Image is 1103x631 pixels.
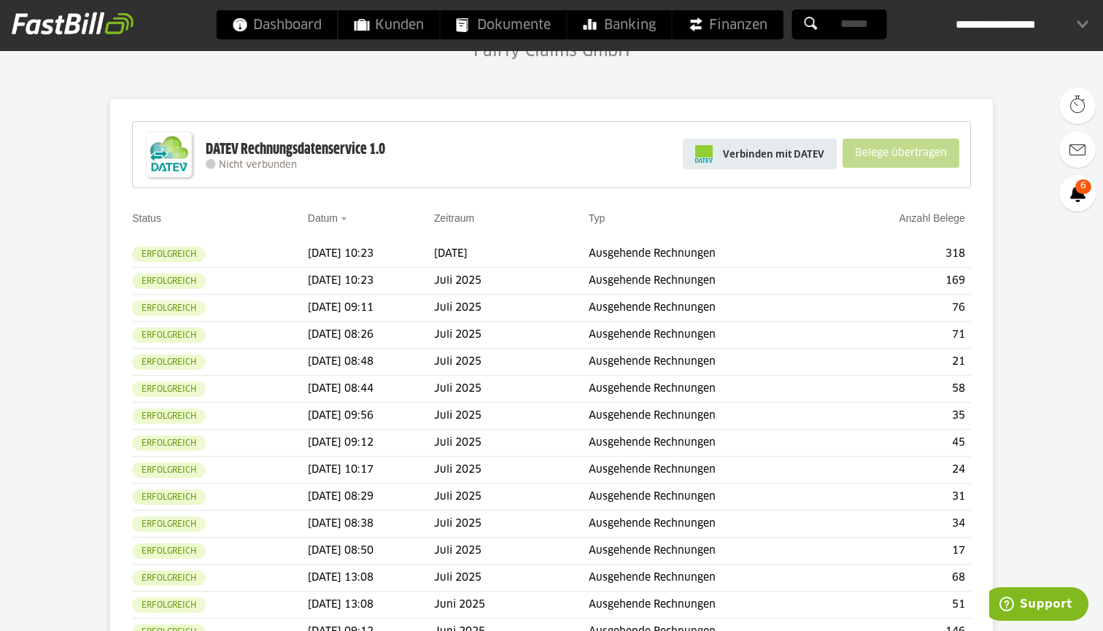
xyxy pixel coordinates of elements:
[833,592,971,619] td: 51
[589,376,833,403] td: Ausgehende Rechnungen
[12,12,133,35] img: fastbill_logo_white.png
[132,355,206,370] sl-badge: Erfolgreich
[132,570,206,586] sl-badge: Erfolgreich
[434,241,589,268] td: [DATE]
[434,295,589,322] td: Juli 2025
[589,457,833,484] td: Ausgehende Rechnungen
[217,10,338,39] a: Dashboard
[833,376,971,403] td: 58
[338,10,440,39] a: Kunden
[308,484,434,511] td: [DATE] 08:29
[308,592,434,619] td: [DATE] 13:08
[434,457,589,484] td: Juli 2025
[673,10,783,39] a: Finanzen
[434,484,589,511] td: Juli 2025
[308,457,434,484] td: [DATE] 10:17
[689,10,767,39] span: Finanzen
[308,212,338,224] a: Datum
[434,349,589,376] td: Juli 2025
[132,274,206,289] sl-badge: Erfolgreich
[833,457,971,484] td: 24
[434,376,589,403] td: Juli 2025
[833,538,971,565] td: 17
[589,538,833,565] td: Ausgehende Rechnungen
[132,435,206,451] sl-badge: Erfolgreich
[132,382,206,397] sl-badge: Erfolgreich
[206,140,385,159] div: DATEV Rechnungsdatenservice 1.0
[132,516,206,532] sl-badge: Erfolgreich
[132,597,206,613] sl-badge: Erfolgreich
[1075,179,1091,194] span: 6
[132,489,206,505] sl-badge: Erfolgreich
[434,565,589,592] td: Juli 2025
[132,543,206,559] sl-badge: Erfolgreich
[308,430,434,457] td: [DATE] 09:12
[589,241,833,268] td: Ausgehende Rechnungen
[434,268,589,295] td: Juli 2025
[833,484,971,511] td: 31
[434,511,589,538] td: Juli 2025
[833,565,971,592] td: 68
[434,322,589,349] td: Juli 2025
[308,403,434,430] td: [DATE] 09:56
[723,147,824,161] span: Verbinden mit DATEV
[341,217,350,220] img: sort_desc.gif
[308,295,434,322] td: [DATE] 09:11
[683,139,837,169] a: Verbinden mit DATEV
[989,587,1088,624] iframe: Öffnet ein Widget, in dem Sie weitere Informationen finden
[132,247,206,262] sl-badge: Erfolgreich
[355,10,424,39] span: Kunden
[308,511,434,538] td: [DATE] 08:38
[589,322,833,349] td: Ausgehende Rechnungen
[589,430,833,457] td: Ausgehende Rechnungen
[589,268,833,295] td: Ausgehende Rechnungen
[132,328,206,343] sl-badge: Erfolgreich
[457,10,551,39] span: Dokumente
[132,301,206,316] sl-badge: Erfolgreich
[589,212,605,224] a: Typ
[589,403,833,430] td: Ausgehende Rechnungen
[589,565,833,592] td: Ausgehende Rechnungen
[308,565,434,592] td: [DATE] 13:08
[695,145,713,163] img: pi-datev-logo-farbig-24.svg
[833,403,971,430] td: 35
[308,268,434,295] td: [DATE] 10:23
[589,295,833,322] td: Ausgehende Rechnungen
[589,511,833,538] td: Ausgehende Rechnungen
[219,160,297,170] span: Nicht verbunden
[833,268,971,295] td: 169
[589,592,833,619] td: Ausgehende Rechnungen
[589,484,833,511] td: Ausgehende Rechnungen
[132,212,161,224] a: Status
[833,322,971,349] td: 71
[233,10,322,39] span: Dashboard
[833,295,971,322] td: 76
[843,139,959,168] sl-button: Belege übertragen
[833,241,971,268] td: 318
[140,125,198,184] img: DATEV-Datenservice Logo
[568,10,672,39] a: Banking
[434,212,474,224] a: Zeitraum
[132,462,206,478] sl-badge: Erfolgreich
[589,349,833,376] td: Ausgehende Rechnungen
[132,409,206,424] sl-badge: Erfolgreich
[434,430,589,457] td: Juli 2025
[434,538,589,565] td: Juli 2025
[441,10,567,39] a: Dokumente
[833,511,971,538] td: 34
[434,592,589,619] td: Juni 2025
[899,212,964,224] a: Anzahl Belege
[308,241,434,268] td: [DATE] 10:23
[833,430,971,457] td: 45
[308,322,434,349] td: [DATE] 08:26
[584,10,656,39] span: Banking
[308,376,434,403] td: [DATE] 08:44
[1059,175,1096,212] a: 6
[833,349,971,376] td: 21
[434,403,589,430] td: Juli 2025
[308,349,434,376] td: [DATE] 08:48
[308,538,434,565] td: [DATE] 08:50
